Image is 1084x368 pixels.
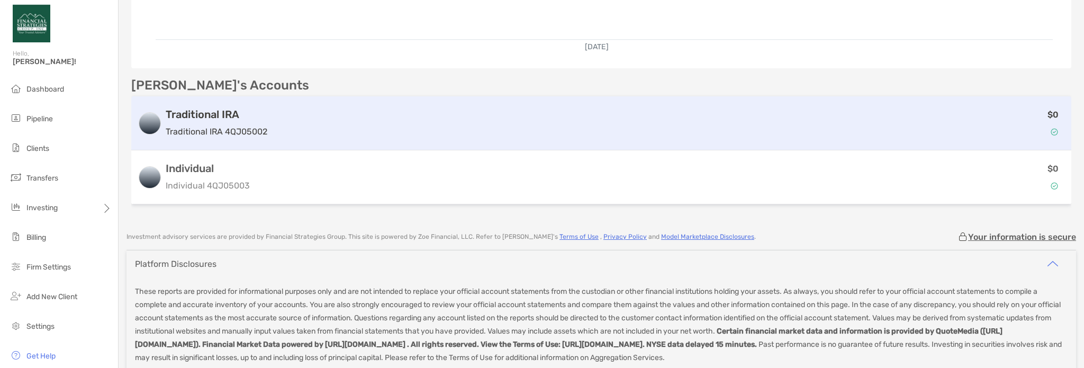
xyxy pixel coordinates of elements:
div: Platform Disclosures [135,259,216,269]
text: [DATE] [585,42,609,51]
img: dashboard icon [10,82,22,95]
b: Certain financial market data and information is provided by QuoteMedia ([URL][DOMAIN_NAME]). Fin... [135,327,1002,349]
h3: Traditional IRA [166,108,267,121]
img: firm-settings icon [10,260,22,273]
p: $0 [1047,162,1059,175]
span: Clients [26,144,49,153]
p: $0 [1047,108,1059,121]
p: These reports are provided for informational purposes only and are not intended to replace your o... [135,285,1068,364]
img: Account Status icon [1051,182,1058,190]
p: Your information is secure [968,232,1076,242]
img: logo account [139,167,160,188]
img: icon arrow [1046,257,1059,270]
span: Firm Settings [26,263,71,272]
img: get-help icon [10,349,22,362]
a: Model Marketplace Disclosures [661,233,754,240]
a: Terms of Use [559,233,599,240]
span: Get Help [26,352,56,361]
span: [PERSON_NAME]! [13,57,112,66]
img: clients icon [10,141,22,154]
p: Investment advisory services are provided by Financial Strategies Group . This site is powered by... [127,233,756,241]
img: settings icon [10,319,22,332]
span: Transfers [26,174,58,183]
img: Zoe Logo [13,4,50,42]
span: Dashboard [26,85,64,94]
a: Privacy Policy [603,233,647,240]
p: Traditional IRA 4QJ05002 [166,125,267,138]
img: transfers icon [10,171,22,184]
span: Billing [26,233,46,242]
img: pipeline icon [10,112,22,124]
span: Settings [26,322,55,331]
p: [PERSON_NAME]'s Accounts [131,79,309,92]
h3: Individual [166,162,250,175]
img: billing icon [10,230,22,243]
img: Account Status icon [1051,128,1058,136]
span: Pipeline [26,114,53,123]
img: add_new_client icon [10,290,22,302]
span: Add New Client [26,292,77,301]
span: Investing [26,203,58,212]
img: logo account [139,113,160,134]
img: investing icon [10,201,22,213]
p: Individual 4QJ05003 [166,179,250,192]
